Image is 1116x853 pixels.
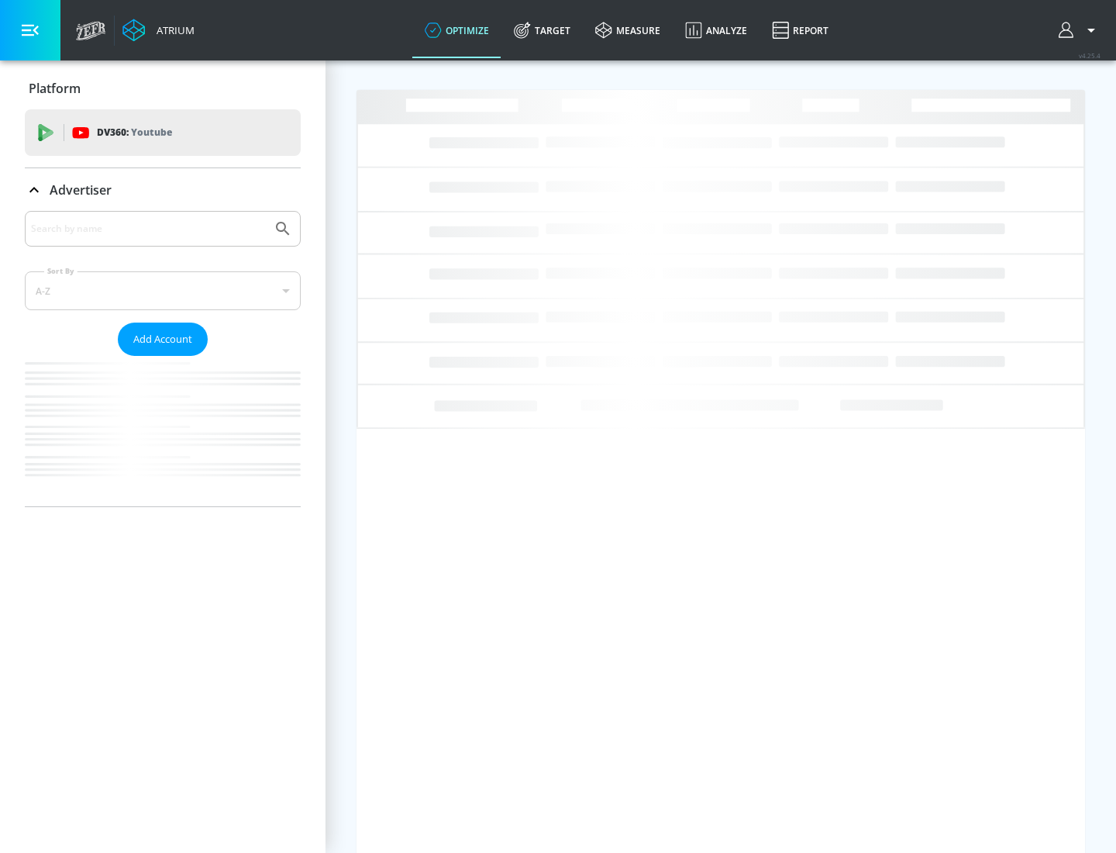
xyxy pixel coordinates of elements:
a: Atrium [122,19,195,42]
div: Advertiser [25,211,301,506]
div: Advertiser [25,168,301,212]
p: Advertiser [50,181,112,199]
a: Target [501,2,583,58]
p: Youtube [131,124,172,140]
button: Add Account [118,323,208,356]
nav: list of Advertiser [25,356,301,506]
div: Atrium [150,23,195,37]
a: measure [583,2,673,58]
a: Analyze [673,2,759,58]
a: Report [759,2,841,58]
div: DV360: Youtube [25,109,301,156]
p: DV360: [97,124,172,141]
p: Platform [29,80,81,97]
span: Add Account [133,330,192,348]
div: Platform [25,67,301,110]
div: A-Z [25,271,301,310]
span: v 4.25.4 [1079,51,1100,60]
label: Sort By [44,266,77,276]
input: Search by name [31,219,266,239]
a: optimize [412,2,501,58]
